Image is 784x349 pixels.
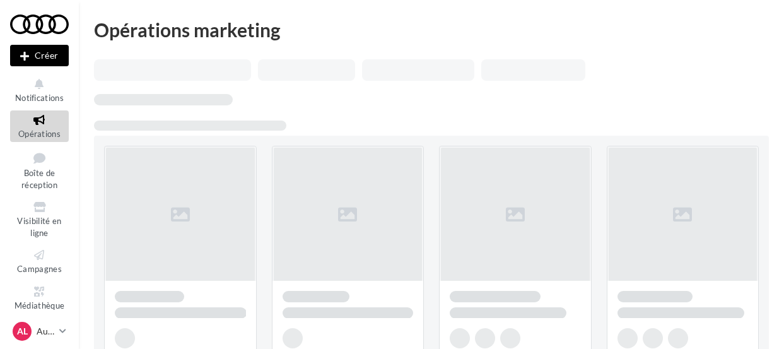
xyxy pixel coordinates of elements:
span: Notifications [15,93,64,103]
button: Créer [10,45,69,66]
span: Opérations [18,129,61,139]
span: Campagnes [17,264,62,274]
a: Visibilité en ligne [10,198,69,240]
span: Visibilité en ligne [17,216,61,238]
a: Boîte de réception [10,147,69,193]
a: Campagnes [10,245,69,276]
button: Notifications [10,74,69,105]
span: AL [17,325,28,338]
span: Boîte de réception [21,168,57,190]
div: Nouvelle campagne [10,45,69,66]
a: AL Audi LAON [10,319,69,343]
p: Audi LAON [37,325,54,338]
span: Médiathèque [15,300,65,311]
a: Médiathèque [10,282,69,313]
div: Opérations marketing [94,20,769,39]
a: Opérations [10,110,69,141]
